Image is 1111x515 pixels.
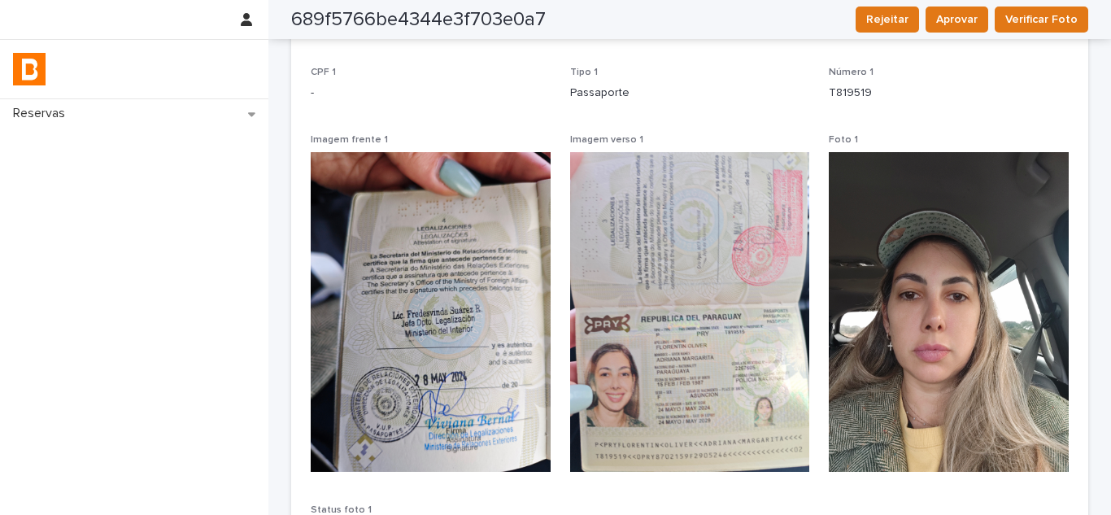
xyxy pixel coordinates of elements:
[1005,11,1078,28] span: Verificar Foto
[829,68,874,77] span: Número 1
[570,68,598,77] span: Tipo 1
[926,7,988,33] button: Aprovar
[866,11,908,28] span: Rejeitar
[7,106,78,121] p: Reservas
[829,152,1069,472] img: 1000440123.jpg
[829,135,858,145] span: Foto 1
[570,135,643,145] span: Imagem verso 1
[13,53,46,85] img: zVaNuJHRTjyIjT5M9Xd5
[311,505,372,515] span: Status foto 1
[829,85,1069,102] p: T819519
[936,11,978,28] span: Aprovar
[291,8,546,32] h2: 689f5766be4344e3f703e0a7
[311,85,551,102] p: -
[570,152,810,472] img: 1000440122.jpg
[311,135,388,145] span: Imagem frente 1
[311,68,336,77] span: CPF 1
[856,7,919,33] button: Rejeitar
[311,152,551,472] img: 1000440124.jpg
[570,85,810,102] p: Passaporte
[995,7,1088,33] button: Verificar Foto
